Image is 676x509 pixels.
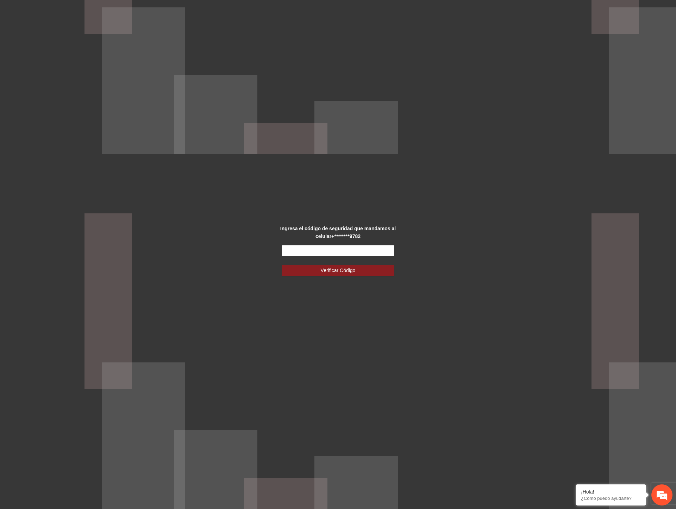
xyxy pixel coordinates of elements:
span: Estamos en línea. [41,94,97,165]
strong: Ingresa el código de seguridad que mandamos al celular +********9782 [280,226,396,239]
div: ¡Hola! [581,489,641,495]
span: Verificar Código [321,266,356,274]
div: Minimizar ventana de chat en vivo [115,4,132,20]
div: Chatee con nosotros ahora [37,36,118,45]
button: Verificar Código [282,265,394,276]
p: ¿Cómo puedo ayudarte? [581,496,641,501]
textarea: Escriba su mensaje y pulse “Intro” [4,192,134,217]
